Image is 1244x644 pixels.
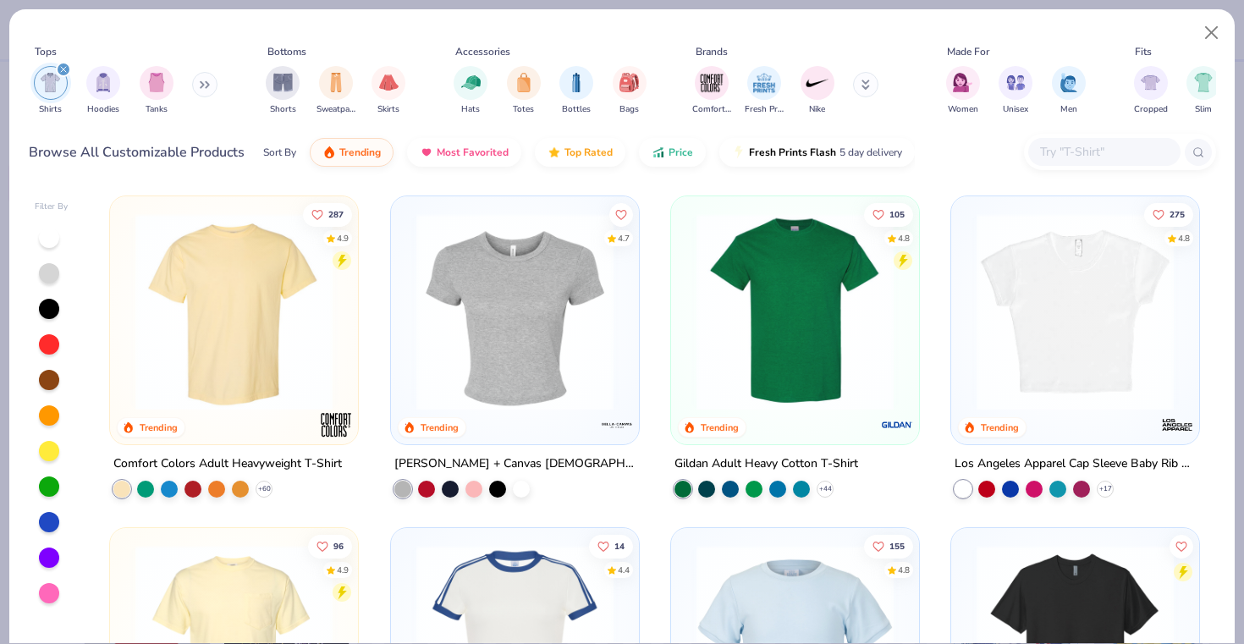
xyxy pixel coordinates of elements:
div: filter for Tanks [140,66,173,116]
div: Gildan Adult Heavy Cotton T-Shirt [674,454,858,475]
div: Browse All Customizable Products [29,142,245,162]
span: Trending [339,146,381,159]
div: 4.4 [617,564,629,577]
div: filter for Shirts [34,66,68,116]
button: filter button [140,66,173,116]
div: filter for Skirts [372,66,405,116]
img: Unisex Image [1006,73,1026,92]
img: Skirts Image [379,73,399,92]
input: Try "T-Shirt" [1038,142,1169,162]
button: filter button [372,66,405,116]
span: 275 [1170,210,1185,218]
button: filter button [999,66,1032,116]
div: Filter By [35,201,69,213]
img: aa15adeb-cc10-480b-b531-6e6e449d5067 [408,213,622,410]
img: Fresh Prints Image [751,70,777,96]
span: Slim [1195,103,1212,116]
span: Bottles [562,103,591,116]
button: Fresh Prints Flash5 day delivery [719,138,915,167]
span: Top Rated [564,146,613,159]
button: filter button [507,66,541,116]
button: Price [639,138,706,167]
span: Hats [461,103,480,116]
img: b0603986-75a5-419a-97bc-283c66fe3a23 [968,213,1182,410]
span: Unisex [1003,103,1028,116]
div: Tops [35,44,57,59]
img: db319196-8705-402d-8b46-62aaa07ed94f [688,213,902,410]
span: Hoodies [87,103,119,116]
div: filter for Cropped [1134,66,1168,116]
span: Comfort Colors [692,103,731,116]
button: filter button [559,66,593,116]
button: Top Rated [535,138,625,167]
img: Men Image [1060,73,1078,92]
span: 14 [614,542,624,551]
div: filter for Women [946,66,980,116]
span: Tanks [146,103,168,116]
span: Price [669,146,693,159]
img: Gildan logo [880,408,914,442]
button: Like [864,202,913,226]
div: 4.8 [1178,232,1190,245]
div: 4.9 [337,232,349,245]
img: Bella + Canvas logo [600,408,634,442]
img: flash.gif [732,146,746,159]
span: Sweatpants [317,103,355,116]
span: Skirts [377,103,399,116]
span: Totes [513,103,534,116]
div: filter for Shorts [266,66,300,116]
span: 155 [889,542,905,551]
img: c7959168-479a-4259-8c5e-120e54807d6b [902,213,1116,410]
div: filter for Totes [507,66,541,116]
button: filter button [946,66,980,116]
img: 28425ec1-0436-412d-a053-7d6557a5cd09 [622,213,836,410]
span: 96 [333,542,344,551]
div: Bottoms [267,44,306,59]
span: Nike [809,103,825,116]
img: Comfort Colors logo [320,408,354,442]
div: Fits [1135,44,1152,59]
button: filter button [692,66,731,116]
span: Fresh Prints [745,103,784,116]
img: Los Angeles Apparel logo [1160,408,1194,442]
button: Like [1144,202,1193,226]
img: Bags Image [619,73,638,92]
img: TopRated.gif [548,146,561,159]
span: Bags [619,103,639,116]
div: [PERSON_NAME] + Canvas [DEMOGRAPHIC_DATA]' Micro Ribbed Baby Tee [394,454,636,475]
div: filter for Sweatpants [317,66,355,116]
button: Like [588,535,632,559]
div: 4.7 [617,232,629,245]
span: Cropped [1134,103,1168,116]
button: Close [1196,17,1228,49]
div: filter for Comfort Colors [692,66,731,116]
img: Shirts Image [41,73,60,92]
button: filter button [34,66,68,116]
span: Shirts [39,103,62,116]
img: Comfort Colors Image [699,70,724,96]
img: Sweatpants Image [327,73,345,92]
span: Shorts [270,103,296,116]
div: Sort By [263,145,296,160]
img: trending.gif [322,146,336,159]
img: Totes Image [515,73,533,92]
img: Hoodies Image [94,73,113,92]
button: filter button [745,66,784,116]
img: Shorts Image [273,73,293,92]
img: Women Image [953,73,972,92]
img: Tanks Image [147,73,166,92]
button: filter button [613,66,647,116]
button: filter button [1186,66,1220,116]
img: 029b8af0-80e6-406f-9fdc-fdf898547912 [127,213,341,410]
span: 5 day delivery [839,143,902,162]
div: filter for Bottles [559,66,593,116]
span: 105 [889,210,905,218]
button: filter button [1052,66,1086,116]
div: filter for Bags [613,66,647,116]
div: filter for Hats [454,66,487,116]
span: Most Favorited [437,146,509,159]
span: 287 [328,210,344,218]
span: Fresh Prints Flash [749,146,836,159]
img: Hats Image [461,73,481,92]
div: filter for Nike [801,66,834,116]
